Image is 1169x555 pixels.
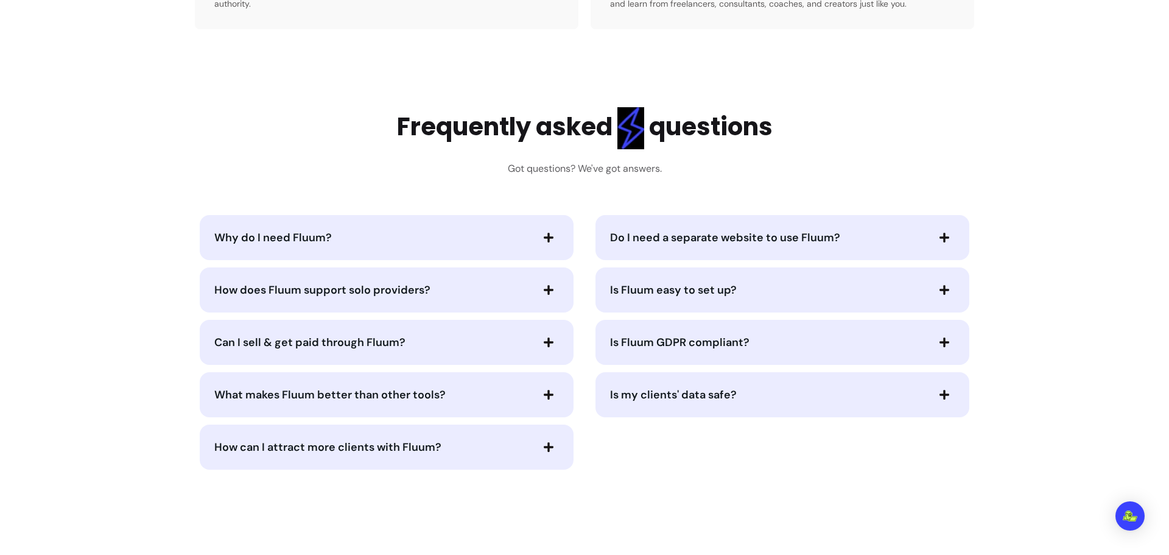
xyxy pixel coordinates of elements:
div: Open Intercom Messenger [1115,501,1145,531]
span: Is my clients' data safe? [610,387,737,402]
button: Is Fluum GDPR compliant? [610,332,955,353]
span: Do I need a separate website to use Fluum? [610,230,840,245]
span: What makes Fluum better than other tools? [214,387,446,402]
button: What makes Fluum better than other tools? [214,384,559,405]
button: Do I need a separate website to use Fluum? [610,227,955,248]
h3: Got questions? We've got answers. [508,161,662,176]
button: How can I attract more clients with Fluum? [214,437,559,458]
span: How does Fluum support solo providers? [214,283,430,297]
span: Can I sell & get paid through Fluum? [214,335,405,350]
button: How does Fluum support solo providers? [214,280,559,300]
img: flashlight Blue [617,107,644,149]
span: Is Fluum easy to set up? [610,283,737,297]
button: Is Fluum easy to set up? [610,280,955,300]
button: Is my clients' data safe? [610,384,955,405]
span: How can I attract more clients with Fluum? [214,440,441,454]
button: Why do I need Fluum? [214,227,559,248]
button: Can I sell & get paid through Fluum? [214,332,559,353]
span: Is Fluum GDPR compliant? [610,335,749,350]
h2: Frequently asked questions [397,107,773,149]
span: Why do I need Fluum? [214,230,332,245]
